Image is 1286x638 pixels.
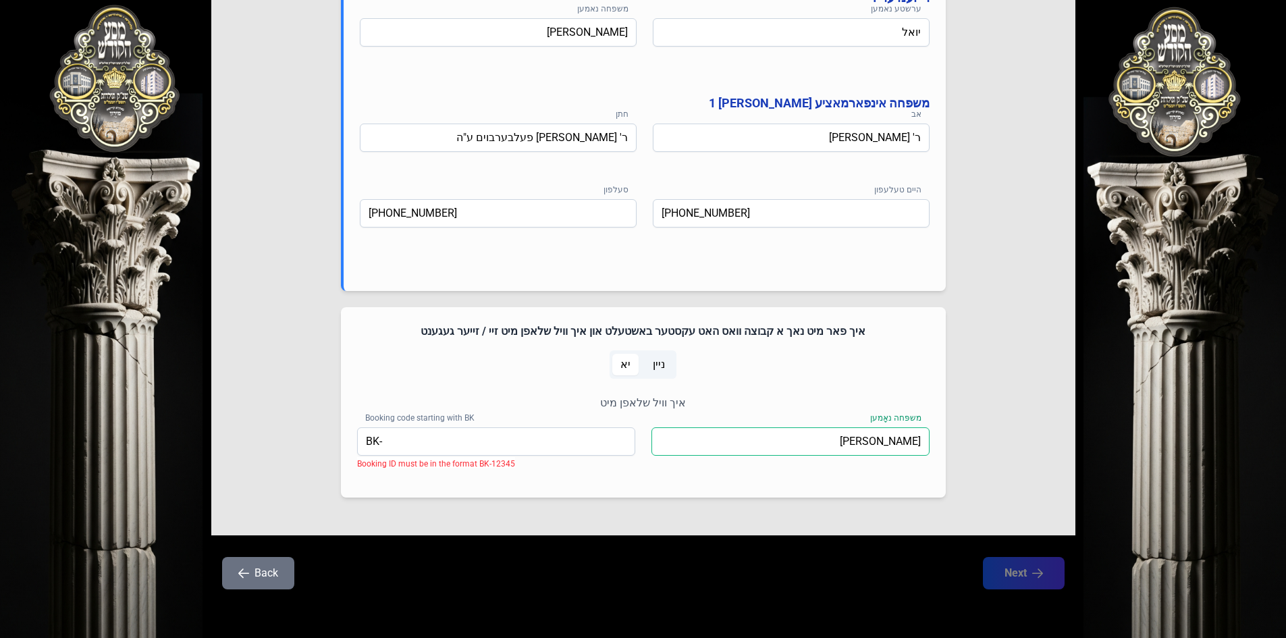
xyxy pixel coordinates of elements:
[360,94,930,113] h4: משפחה אינפארמאציע [PERSON_NAME] 1
[653,356,665,373] span: ניין
[357,323,930,340] h4: איך פאר מיט נאך א קבוצה וואס האט עקסטער באשטעלט און איך וויל שלאפן מיט זיי / זייער געגענט
[610,350,642,379] p-togglebutton: יא
[983,557,1065,589] button: Next
[357,427,635,456] input: BK-00000
[357,459,515,469] span: Booking ID must be in the format BK-12345
[222,557,294,589] button: Back
[357,395,930,411] p: איך וויל שלאפן מיט
[620,356,631,373] span: יא
[642,350,676,379] p-togglebutton: ניין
